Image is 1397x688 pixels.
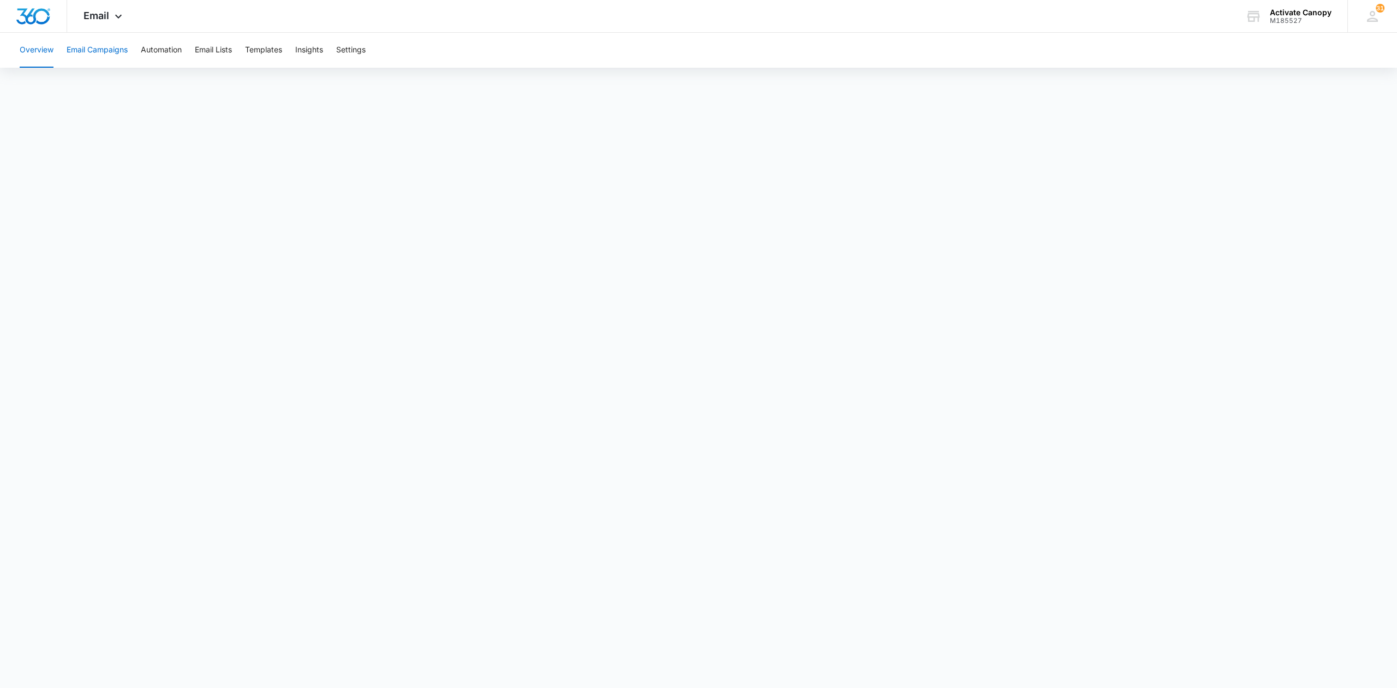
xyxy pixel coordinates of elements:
button: Insights [295,33,323,68]
button: Settings [336,33,366,68]
button: Email Lists [195,33,232,68]
button: Email Campaigns [67,33,128,68]
button: Overview [20,33,53,68]
div: notifications count [1376,4,1384,13]
span: Email [83,10,109,21]
button: Templates [245,33,282,68]
span: 31 [1376,4,1384,13]
div: account id [1270,17,1332,25]
button: Automation [141,33,182,68]
div: account name [1270,8,1332,17]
